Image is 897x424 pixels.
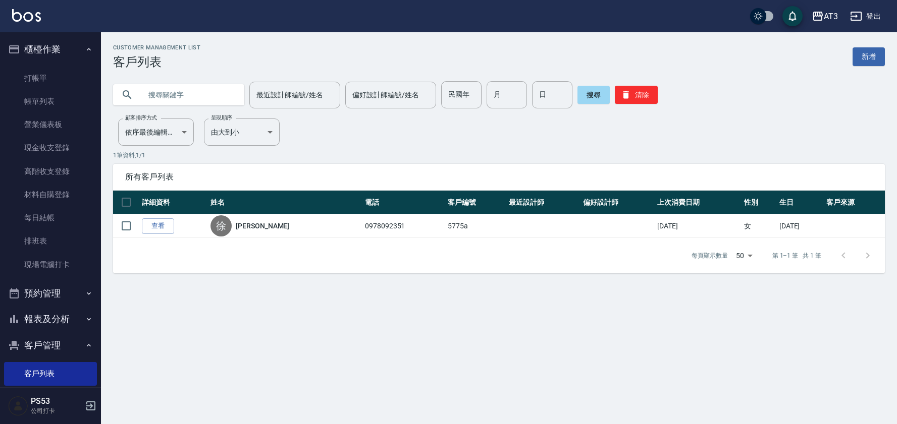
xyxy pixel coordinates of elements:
[211,114,232,122] label: 呈現順序
[4,206,97,229] a: 每日結帳
[742,214,777,238] td: 女
[824,10,838,23] div: AT3
[31,406,82,415] p: 公司打卡
[31,396,82,406] h5: PS53
[742,191,777,214] th: 性別
[142,218,174,234] a: 查看
[777,214,824,238] td: [DATE]
[210,215,232,236] div: 徐
[4,136,97,159] a: 現金收支登錄
[4,90,97,113] a: 帳單列表
[12,9,41,22] img: Logo
[4,253,97,276] a: 現場電腦打卡
[445,191,506,214] th: 客戶編號
[445,214,506,238] td: 5775a
[113,44,200,51] h2: Customer Management List
[615,86,658,104] button: 清除
[204,118,280,146] div: 由大到小
[362,214,446,238] td: 0978092351
[4,229,97,253] a: 排班表
[125,172,873,182] span: 所有客戶列表
[4,183,97,206] a: 材料自購登錄
[4,160,97,183] a: 高階收支登錄
[8,396,28,416] img: Person
[808,6,842,27] button: AT3
[4,113,97,136] a: 營業儀表板
[4,306,97,332] button: 報表及分析
[4,36,97,63] button: 櫃檯作業
[118,118,194,146] div: 依序最後編輯時間
[4,332,97,358] button: 客戶管理
[362,191,446,214] th: 電話
[853,47,885,66] a: 新增
[655,214,742,238] td: [DATE]
[4,67,97,90] a: 打帳單
[113,151,885,160] p: 1 筆資料, 1 / 1
[655,191,742,214] th: 上次消費日期
[4,386,97,409] a: 卡券管理
[139,191,208,214] th: 詳細資料
[846,7,885,26] button: 登出
[782,6,803,26] button: save
[141,81,236,108] input: 搜尋關鍵字
[772,251,821,260] p: 第 1–1 筆 共 1 筆
[4,280,97,307] button: 預約管理
[208,191,362,214] th: 姓名
[236,221,289,231] a: [PERSON_NAME]
[4,362,97,385] a: 客戶列表
[577,86,610,104] button: 搜尋
[506,191,581,214] th: 最近設計師
[125,114,157,122] label: 顧客排序方式
[824,191,885,214] th: 客戶來源
[692,251,728,260] p: 每頁顯示數量
[732,242,756,269] div: 50
[581,191,655,214] th: 偏好設計師
[113,55,200,69] h3: 客戶列表
[777,191,824,214] th: 生日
